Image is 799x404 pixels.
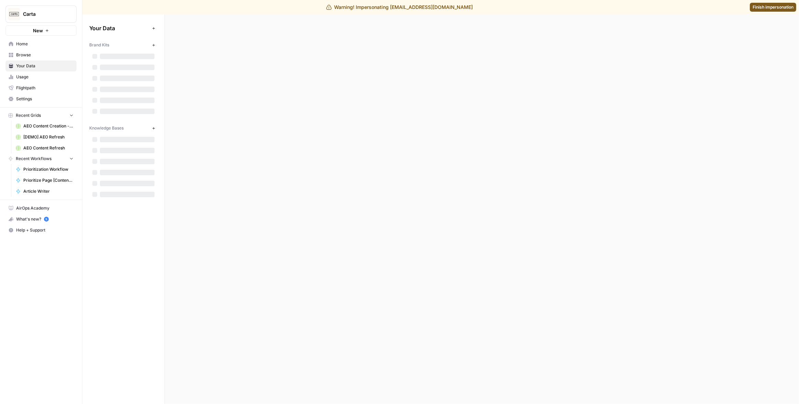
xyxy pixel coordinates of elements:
[33,27,43,34] span: New
[5,71,77,82] a: Usage
[16,63,73,69] span: Your Data
[23,177,73,183] span: Prioritize Page [Content Refresh]
[16,96,73,102] span: Settings
[6,214,76,224] div: What's new?
[13,164,77,175] a: Prioritization Workflow
[16,227,73,233] span: Help + Support
[753,4,794,10] span: Finish impersonation
[750,3,796,12] a: Finish impersonation
[5,214,77,225] button: What's new? 5
[13,175,77,186] a: Prioritize Page [Content Refresh]
[5,38,77,49] a: Home
[16,205,73,211] span: AirOps Academy
[89,24,149,32] span: Your Data
[23,166,73,172] span: Prioritization Workflow
[23,134,73,140] span: [DEMO] AEO Refresh
[16,41,73,47] span: Home
[5,49,77,60] a: Browse
[5,225,77,236] button: Help + Support
[89,42,109,48] span: Brand Kits
[23,188,73,194] span: Article Writer
[5,60,77,71] a: Your Data
[5,82,77,93] a: Flightpath
[13,132,77,143] a: [DEMO] AEO Refresh
[44,217,49,222] a: 5
[326,4,473,11] div: Warning! Impersonating [EMAIL_ADDRESS][DOMAIN_NAME]
[16,112,41,119] span: Recent Grids
[45,217,47,221] text: 5
[16,156,52,162] span: Recent Workflows
[5,5,77,23] button: Workspace: Carta
[5,110,77,121] button: Recent Grids
[5,154,77,164] button: Recent Workflows
[5,203,77,214] a: AirOps Academy
[16,52,73,58] span: Browse
[13,186,77,197] a: Article Writer
[13,121,77,132] a: AEO Content Creation - Fund Mgmt
[89,125,124,131] span: Knowledge Bases
[23,123,73,129] span: AEO Content Creation - Fund Mgmt
[5,93,77,104] a: Settings
[13,143,77,154] a: AEO Content Refresh
[16,85,73,91] span: Flightpath
[8,8,20,20] img: Carta Logo
[23,11,65,18] span: Carta
[23,145,73,151] span: AEO Content Refresh
[16,74,73,80] span: Usage
[5,25,77,36] button: New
